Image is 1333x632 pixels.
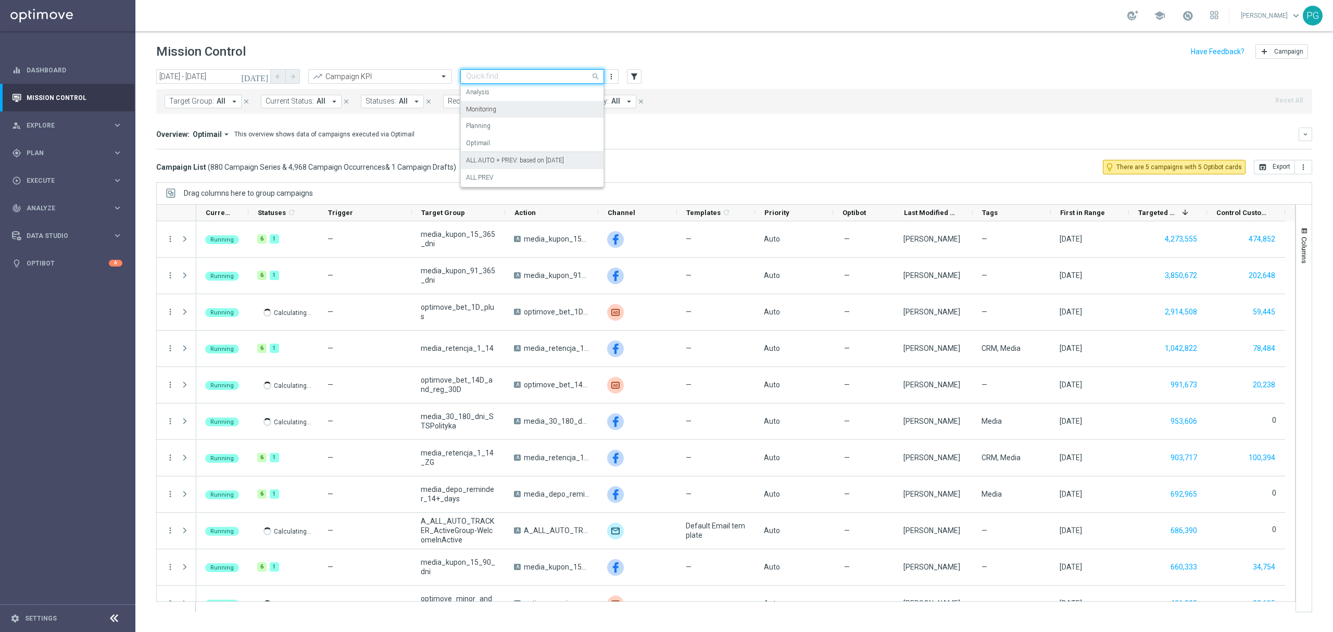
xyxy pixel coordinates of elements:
[686,271,691,280] span: —
[27,233,112,239] span: Data Studio
[328,209,353,217] span: Trigger
[392,162,454,172] span: 1 Campaign Drafts
[421,230,496,248] span: media_kupon_15_365_dni
[112,148,122,158] i: keyboard_arrow_right
[524,453,589,462] span: media_retencja_1_14_ZG
[844,271,850,280] span: —
[421,375,496,394] span: optimove_bet_14D_and_reg_30D
[27,249,109,277] a: Optibot
[11,232,123,240] button: Data Studio keyboard_arrow_right
[686,209,721,217] span: Templates
[308,69,452,84] ng-select: Campaign KPI
[196,294,1285,331] div: Press SPACE to select this row.
[982,234,987,244] span: —
[157,403,196,440] div: Press SPACE to select this row.
[196,221,1285,258] div: Press SPACE to select this row.
[514,345,521,351] span: A
[342,96,351,107] button: close
[317,97,325,106] span: All
[330,97,339,106] i: arrow_drop_down
[328,308,333,316] span: —
[842,209,866,217] span: Optibot
[25,615,57,622] a: Settings
[1060,271,1082,280] div: 21 Aug 2025, Thursday
[11,259,123,268] button: lightbulb Optibot 6
[466,101,598,118] div: Monitoring
[1248,451,1276,464] button: 100,394
[257,344,267,353] div: 6
[12,148,112,158] div: Plan
[234,130,414,139] div: This overview shows data of campaigns executed via Optimail
[157,258,196,294] div: Press SPACE to select this row.
[607,377,624,394] div: Criteo
[524,271,589,280] span: media_kupon_91_365_dni
[636,96,646,107] button: close
[637,98,645,105] i: close
[1300,237,1309,263] span: Columns
[12,121,21,130] i: person_search
[166,453,175,462] button: more_vert
[12,121,112,130] div: Explore
[166,562,175,572] i: more_vert
[399,97,408,106] span: All
[312,71,323,82] i: trending_up
[12,84,122,111] div: Mission Control
[361,95,424,108] button: Statuses: All arrow_drop_down
[460,69,604,84] ng-select: Monitoring
[210,273,234,280] span: Running
[328,271,333,280] span: —
[1216,209,1267,217] span: Control Customers
[166,380,175,389] button: more_vert
[1302,131,1309,138] i: keyboard_arrow_down
[166,489,175,499] i: more_vert
[1164,269,1198,282] button: 3,850,672
[764,271,780,280] span: Auto
[607,596,624,612] img: Criteo
[385,163,390,171] span: &
[12,231,112,241] div: Data Studio
[157,476,196,513] div: Press SPACE to select this row.
[421,209,465,217] span: Target Group
[607,304,624,321] div: Criteo
[514,600,521,606] span: A
[514,309,521,315] span: A
[466,156,564,165] label: ALL AUTO + PREV: based on [DATE]
[1060,307,1082,317] div: 21 Aug 2025, Thursday
[1169,378,1198,391] button: 991,673
[210,236,234,243] span: Running
[27,56,122,84] a: Dashboard
[524,380,589,389] span: optimove_bet_14D_and_reg_30D
[166,416,175,426] button: more_vert
[1295,160,1312,174] button: more_vert
[1103,160,1246,174] button: lightbulb_outline There are 5 campaigns with 5 Optibot cards
[285,69,300,84] button: arrow_forward
[166,526,175,535] button: more_vert
[607,340,624,357] img: Facebook Custom Audience
[257,271,267,280] div: 6
[524,416,589,426] span: media_30_180_dni_STSPolityka
[607,450,624,466] img: Facebook Custom Audience
[12,204,112,213] div: Analyze
[466,84,598,101] div: Analysis
[11,66,123,74] div: equalizer Dashboard
[208,162,210,172] span: (
[412,97,421,106] i: arrow_drop_down
[1164,342,1198,355] button: 1,042,822
[764,209,789,217] span: Priority
[1169,488,1198,501] button: 692,965
[266,97,314,106] span: Current Status:
[1299,128,1312,141] button: keyboard_arrow_down
[12,259,21,268] i: lightbulb
[466,118,598,135] div: Planning
[184,189,313,197] div: Row Groups
[206,209,231,217] span: Current Status
[1260,47,1268,56] i: add
[466,173,493,182] label: ALL PREV
[466,105,496,114] label: Monitoring
[764,344,780,352] span: Auto
[157,294,196,331] div: Press SPACE to select this row.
